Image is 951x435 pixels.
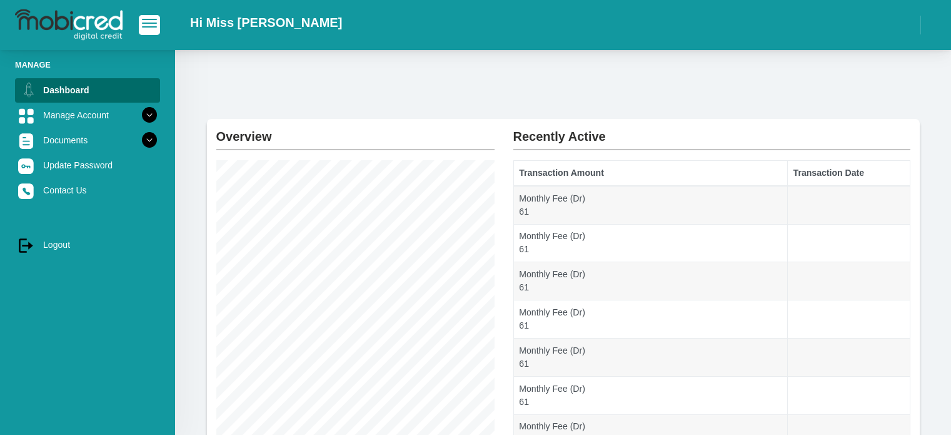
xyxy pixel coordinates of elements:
[513,376,787,414] td: Monthly Fee (Dr) 61
[15,78,160,102] a: Dashboard
[513,186,787,224] td: Monthly Fee (Dr) 61
[15,103,160,127] a: Manage Account
[15,178,160,202] a: Contact Us
[513,262,787,300] td: Monthly Fee (Dr) 61
[513,338,787,376] td: Monthly Fee (Dr) 61
[513,119,910,144] h2: Recently Active
[513,300,787,339] td: Monthly Fee (Dr) 61
[15,59,160,71] li: Manage
[513,224,787,262] td: Monthly Fee (Dr) 61
[15,153,160,177] a: Update Password
[787,161,910,186] th: Transaction Date
[190,15,342,30] h2: Hi Miss [PERSON_NAME]
[15,233,160,257] a: Logout
[15,9,123,41] img: logo-mobicred.svg
[15,128,160,152] a: Documents
[513,161,787,186] th: Transaction Amount
[216,119,495,144] h2: Overview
